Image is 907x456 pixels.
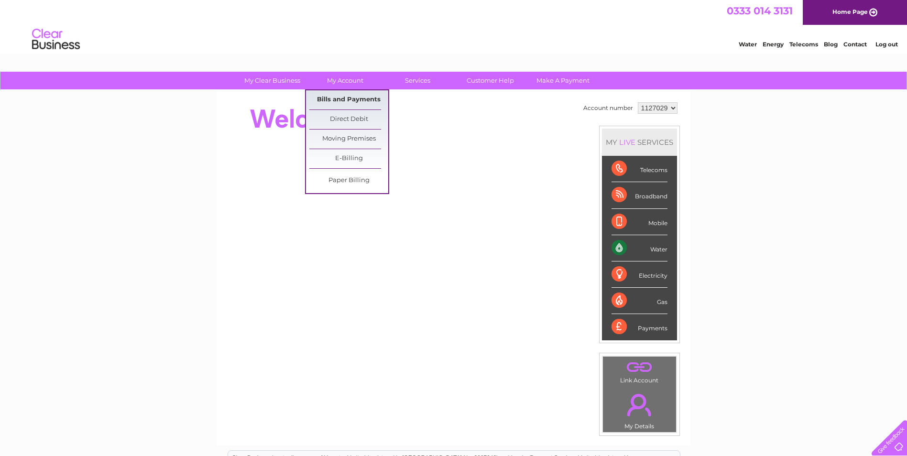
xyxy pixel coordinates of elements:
[789,41,818,48] a: Telecoms
[763,41,784,48] a: Energy
[228,5,680,46] div: Clear Business is a trading name of Verastar Limited (registered in [GEOGRAPHIC_DATA] No. 3667643...
[524,72,602,89] a: Make A Payment
[602,129,677,156] div: MY SERVICES
[306,72,384,89] a: My Account
[32,25,80,54] img: logo.png
[233,72,312,89] a: My Clear Business
[602,356,677,386] td: Link Account
[612,182,667,208] div: Broadband
[612,235,667,261] div: Water
[309,171,388,190] a: Paper Billing
[451,72,530,89] a: Customer Help
[605,359,674,376] a: .
[309,110,388,129] a: Direct Debit
[605,388,674,422] a: .
[378,72,457,89] a: Services
[617,138,637,147] div: LIVE
[309,149,388,168] a: E-Billing
[739,41,757,48] a: Water
[727,5,793,17] a: 0333 014 3131
[875,41,898,48] a: Log out
[309,130,388,149] a: Moving Premises
[581,100,635,116] td: Account number
[602,386,677,433] td: My Details
[612,288,667,314] div: Gas
[824,41,838,48] a: Blog
[309,90,388,109] a: Bills and Payments
[843,41,867,48] a: Contact
[612,156,667,182] div: Telecoms
[612,261,667,288] div: Electricity
[612,209,667,235] div: Mobile
[612,314,667,340] div: Payments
